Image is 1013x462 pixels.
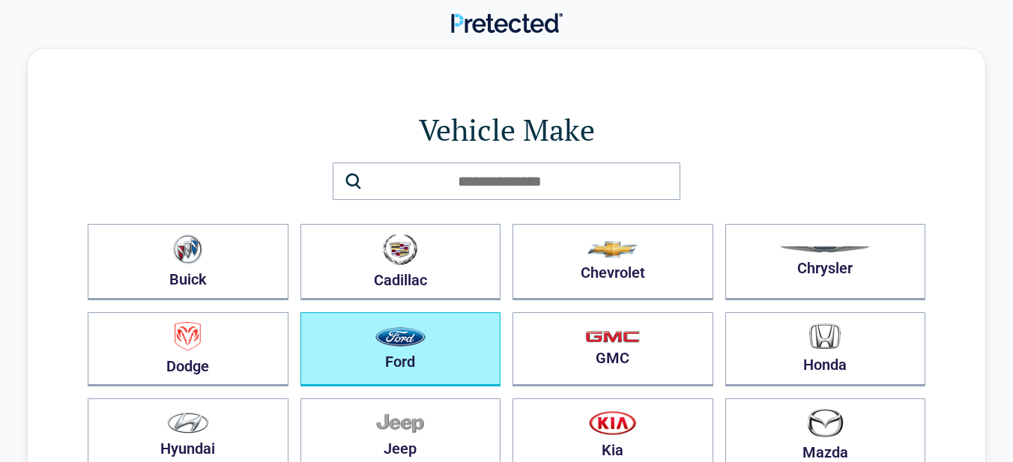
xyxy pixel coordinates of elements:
[88,312,288,386] button: Dodge
[300,224,501,300] button: Cadillac
[300,312,501,386] button: Ford
[725,312,926,386] button: Honda
[512,224,713,300] button: Chevrolet
[512,312,713,386] button: GMC
[725,224,926,300] button: Chrysler
[88,224,288,300] button: Buick
[88,109,925,151] h1: Vehicle Make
